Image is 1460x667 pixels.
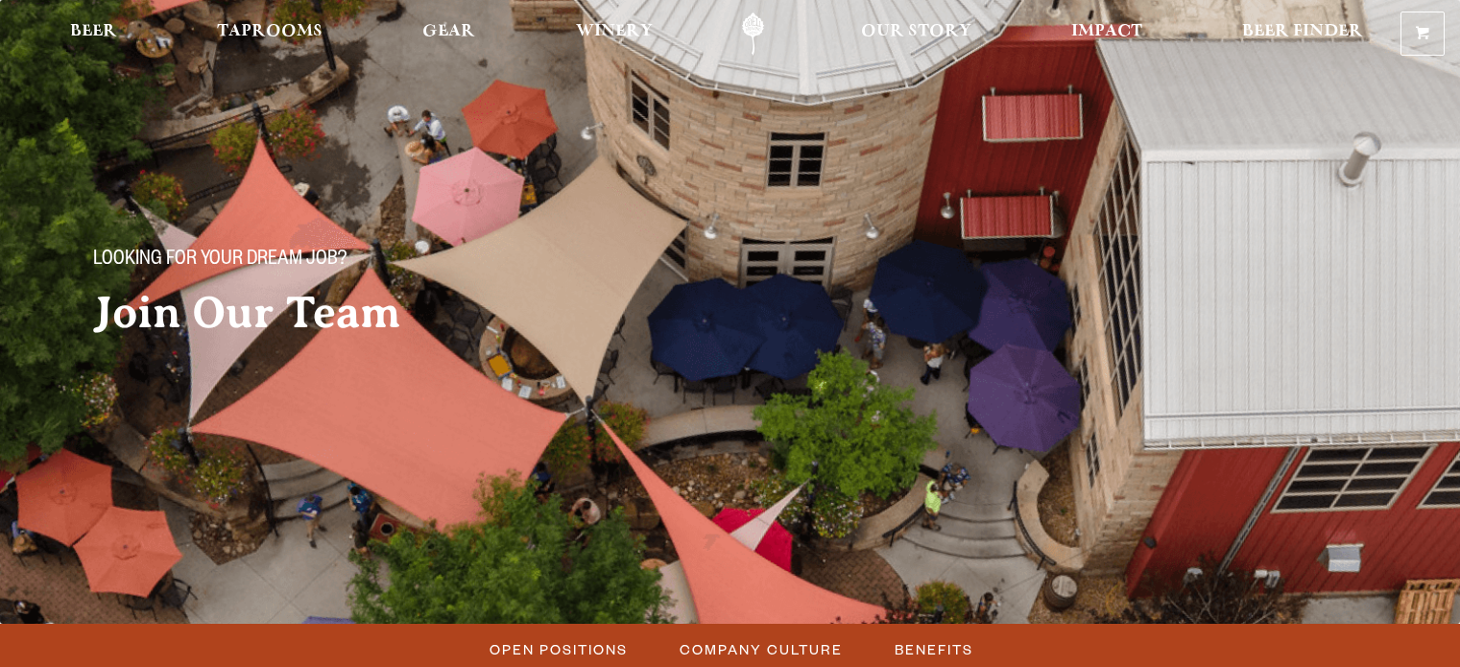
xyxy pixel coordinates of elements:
[93,289,692,337] h2: Join Our Team
[93,249,347,274] span: Looking for your dream job?
[861,24,971,39] span: Our Story
[490,635,628,663] span: Open Positions
[895,635,973,663] span: Benefits
[70,24,117,39] span: Beer
[680,635,843,663] span: Company Culture
[217,24,323,39] span: Taprooms
[422,24,475,39] span: Gear
[410,12,488,56] a: Gear
[1242,24,1363,39] span: Beer Finder
[478,635,637,663] a: Open Positions
[668,635,852,663] a: Company Culture
[58,12,130,56] a: Beer
[849,12,984,56] a: Our Story
[1230,12,1376,56] a: Beer Finder
[1059,12,1155,56] a: Impact
[204,12,335,56] a: Taprooms
[563,12,665,56] a: Winery
[717,12,789,56] a: Odell Home
[1071,24,1142,39] span: Impact
[883,635,983,663] a: Benefits
[576,24,653,39] span: Winery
